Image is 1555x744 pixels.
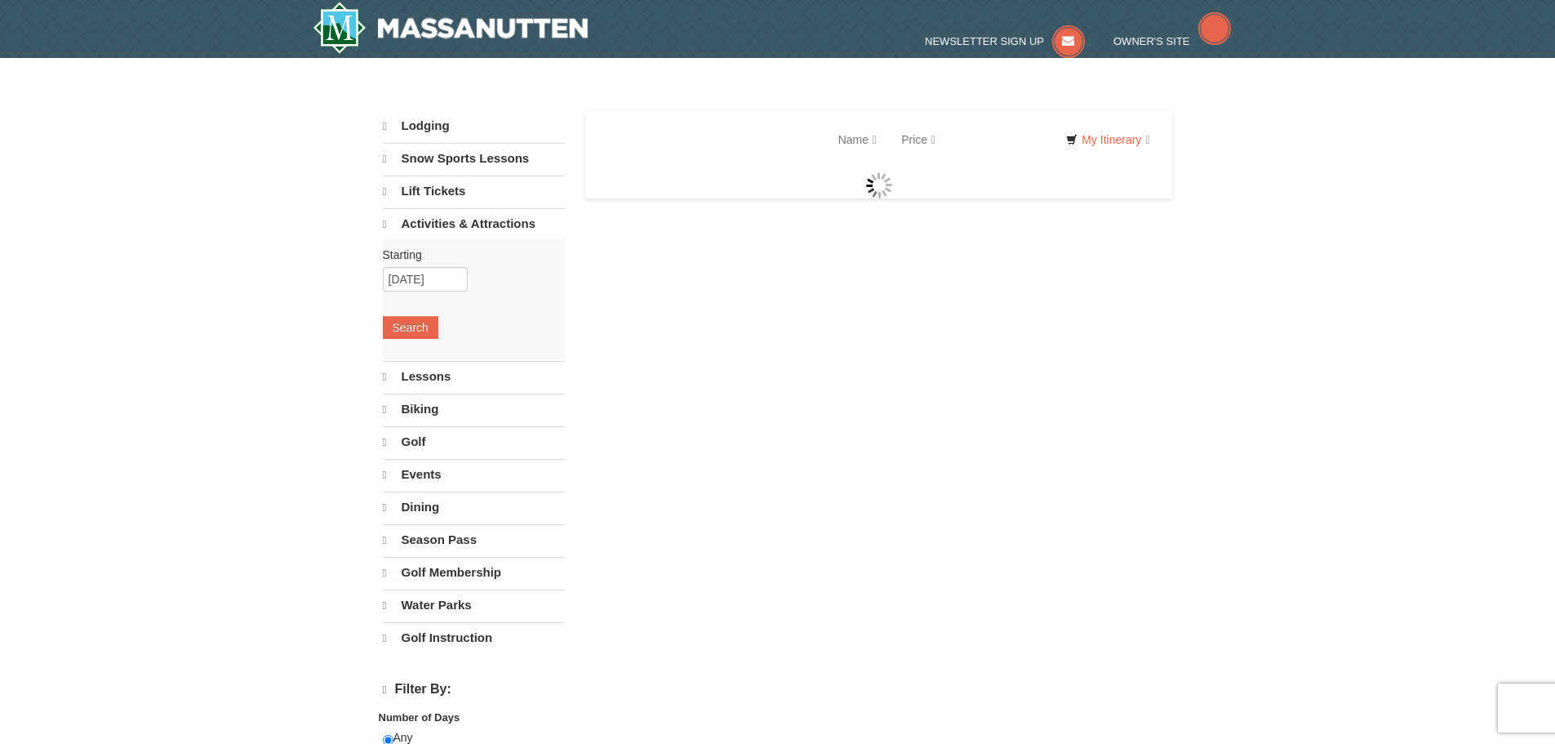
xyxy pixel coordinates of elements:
[383,622,565,653] a: Golf Instruction
[313,2,589,54] a: Massanutten Resort
[383,426,565,457] a: Golf
[383,524,565,555] a: Season Pass
[383,492,565,523] a: Dining
[1113,35,1231,47] a: Owner's Site
[383,111,565,141] a: Lodging
[383,316,438,339] button: Search
[925,35,1085,47] a: Newsletter Sign Up
[1113,35,1190,47] span: Owner's Site
[383,176,565,207] a: Lift Tickets
[889,123,948,156] a: Price
[866,172,892,198] img: wait gif
[383,208,565,239] a: Activities & Attractions
[383,143,565,174] a: Snow Sports Lessons
[925,35,1044,47] span: Newsletter Sign Up
[383,394,565,425] a: Biking
[383,557,565,588] a: Golf Membership
[383,590,565,621] a: Water Parks
[379,711,460,724] strong: Number of Days
[383,459,565,490] a: Events
[313,2,589,54] img: Massanutten Resort Logo
[383,682,565,697] h4: Filter By:
[1055,127,1160,152] a: My Itinerary
[383,361,565,392] a: Lessons
[383,247,553,263] label: Starting
[826,123,889,156] a: Name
